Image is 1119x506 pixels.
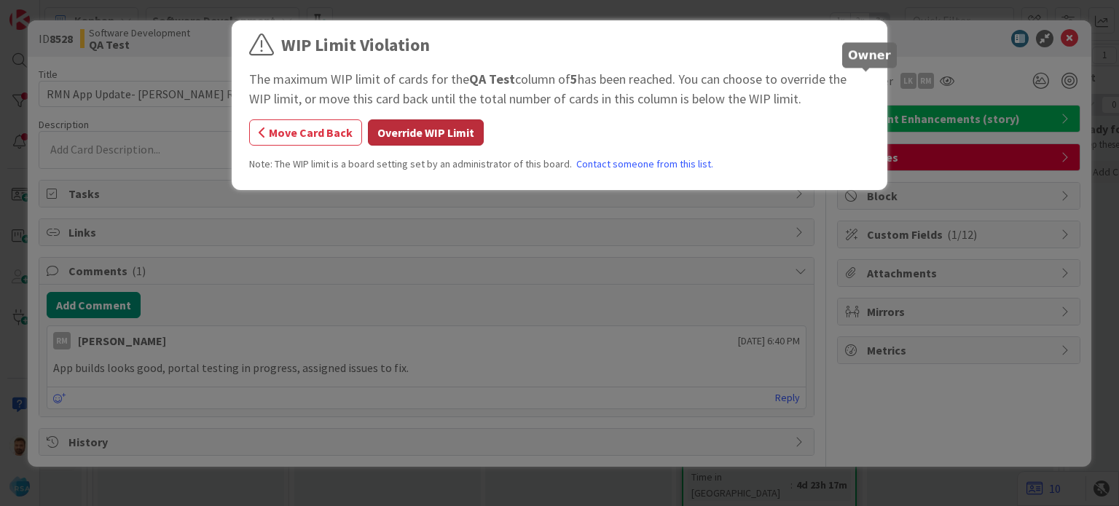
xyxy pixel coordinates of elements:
div: WIP Limit Violation [281,32,430,58]
h5: Owner [848,48,891,62]
a: Contact someone from this list. [576,157,713,172]
b: QA Test [469,71,515,87]
button: Move Card Back [249,119,362,146]
button: Override WIP Limit [368,119,484,146]
div: Note: The WIP limit is a board setting set by an administrator of this board. [249,157,870,172]
div: The maximum WIP limit of cards for the column of has been reached. You can choose to override the... [249,69,870,108]
b: 5 [570,71,578,87]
